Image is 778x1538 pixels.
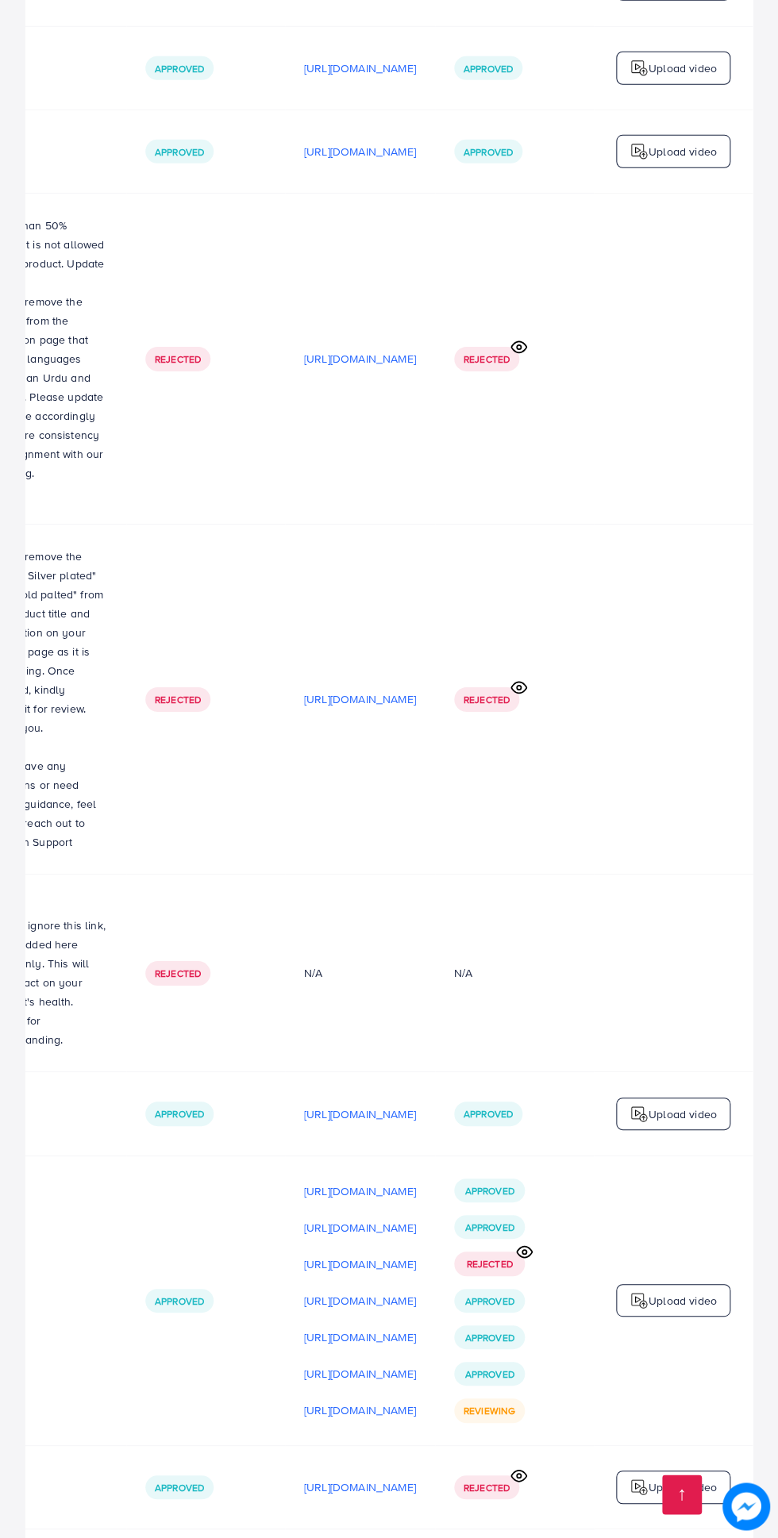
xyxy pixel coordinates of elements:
[464,145,513,159] span: Approved
[304,1328,416,1347] p: [URL][DOMAIN_NAME]
[723,1483,769,1529] img: image
[304,1364,416,1383] p: [URL][DOMAIN_NAME]
[464,352,510,366] span: Rejected
[464,1331,514,1344] span: Approved
[155,1107,204,1121] span: Approved
[454,965,472,981] div: N/A
[630,59,649,78] img: logo
[304,1255,416,1274] p: [URL][DOMAIN_NAME]
[304,1105,416,1124] p: [URL][DOMAIN_NAME]
[304,690,416,709] p: [URL][DOMAIN_NAME]
[304,1401,416,1420] p: [URL][DOMAIN_NAME]
[649,1105,717,1124] p: Upload video
[649,59,717,78] p: Upload video
[304,1291,416,1310] p: [URL][DOMAIN_NAME]
[304,349,416,368] p: [URL][DOMAIN_NAME]
[464,1481,510,1494] span: Rejected
[304,142,416,161] p: [URL][DOMAIN_NAME]
[649,142,717,161] p: Upload video
[304,1218,416,1237] p: [URL][DOMAIN_NAME]
[464,1107,513,1121] span: Approved
[464,1221,514,1234] span: Approved
[464,1404,515,1417] span: Reviewing
[155,352,201,366] span: Rejected
[155,967,201,980] span: Rejected
[464,693,510,706] span: Rejected
[630,1291,649,1310] img: logo
[466,1257,512,1271] span: Rejected
[304,1478,416,1497] p: [URL][DOMAIN_NAME]
[155,62,204,75] span: Approved
[630,1478,649,1497] img: logo
[464,1184,514,1198] span: Approved
[630,1105,649,1124] img: logo
[464,62,513,75] span: Approved
[304,965,416,981] div: N/A
[155,145,204,159] span: Approved
[649,1478,717,1497] p: Upload video
[155,1294,204,1308] span: Approved
[155,1481,204,1494] span: Approved
[304,59,416,78] p: [URL][DOMAIN_NAME]
[630,142,649,161] img: logo
[155,693,201,706] span: Rejected
[304,1182,416,1201] p: [URL][DOMAIN_NAME]
[464,1367,514,1381] span: Approved
[464,1294,514,1308] span: Approved
[649,1291,717,1310] p: Upload video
